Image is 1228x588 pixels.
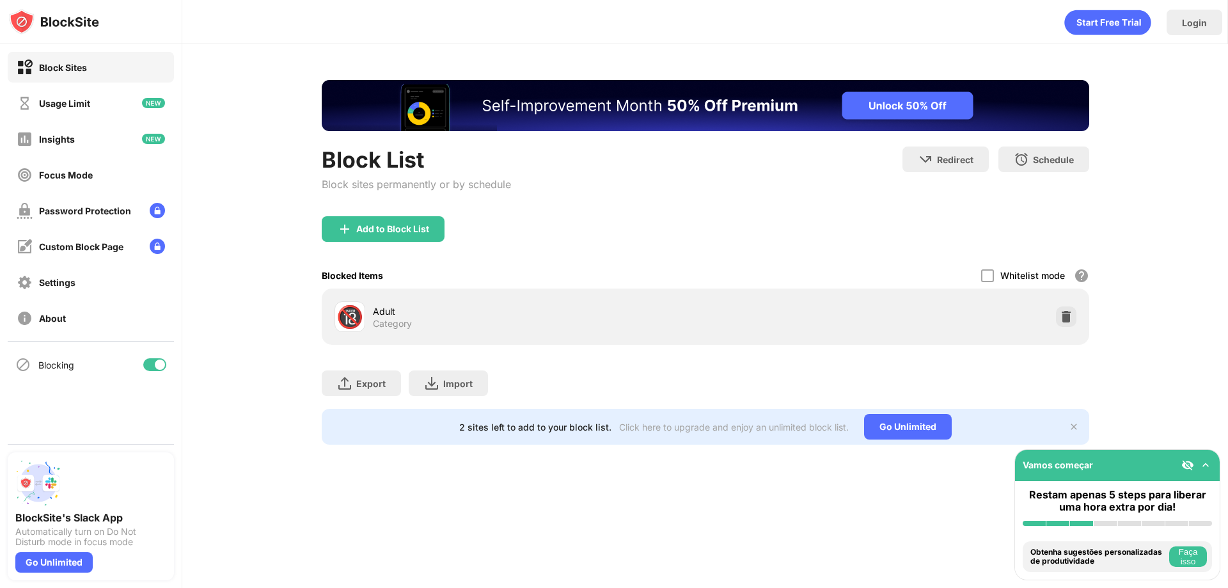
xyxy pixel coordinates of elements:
img: password-protection-off.svg [17,203,33,219]
div: Restam apenas 5 steps para liberar uma hora extra por dia! [1023,489,1212,513]
div: Go Unlimited [15,552,93,573]
div: BlockSite's Slack App [15,511,166,524]
div: Category [373,318,412,330]
div: 🔞 [336,304,363,330]
div: Import [443,378,473,389]
div: Usage Limit [39,98,90,109]
button: Faça isso [1169,546,1207,567]
div: Add to Block List [356,224,429,234]
div: About [39,313,66,324]
img: blocking-icon.svg [15,357,31,372]
img: logo-blocksite.svg [9,9,99,35]
img: new-icon.svg [142,134,165,144]
div: Login [1182,17,1207,28]
div: Block Sites [39,62,87,73]
div: Adult [373,305,705,318]
div: Block List [322,147,511,173]
img: eye-not-visible.svg [1181,459,1194,472]
div: Blocking [38,360,74,370]
div: Insights [39,134,75,145]
img: about-off.svg [17,310,33,326]
div: Block sites permanently or by schedule [322,178,511,191]
div: Password Protection [39,205,131,216]
div: 2 sites left to add to your block list. [459,422,611,433]
div: Automatically turn on Do Not Disturb mode in focus mode [15,527,166,547]
div: Go Unlimited [864,414,952,440]
img: lock-menu.svg [150,239,165,254]
div: animation [1064,10,1151,35]
img: omni-setup-toggle.svg [1199,459,1212,472]
img: lock-menu.svg [150,203,165,218]
img: new-icon.svg [142,98,165,108]
div: Schedule [1033,154,1074,165]
div: Blocked Items [322,270,383,281]
div: Settings [39,277,75,288]
img: x-button.svg [1069,422,1079,432]
img: customize-block-page-off.svg [17,239,33,255]
div: Obtenha sugestões personalizadas de produtividade [1030,548,1166,566]
div: Export [356,378,386,389]
div: Vamos começar [1023,459,1093,470]
img: insights-off.svg [17,131,33,147]
div: Focus Mode [39,170,93,180]
img: time-usage-off.svg [17,95,33,111]
div: Redirect [937,154,973,165]
img: focus-off.svg [17,167,33,183]
div: Custom Block Page [39,241,123,252]
iframe: Banner [322,80,1089,131]
img: block-on.svg [17,60,33,75]
div: Whitelist mode [1000,270,1065,281]
div: Click here to upgrade and enjoy an unlimited block list. [619,422,849,433]
img: settings-off.svg [17,274,33,290]
img: push-slack.svg [15,460,61,506]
